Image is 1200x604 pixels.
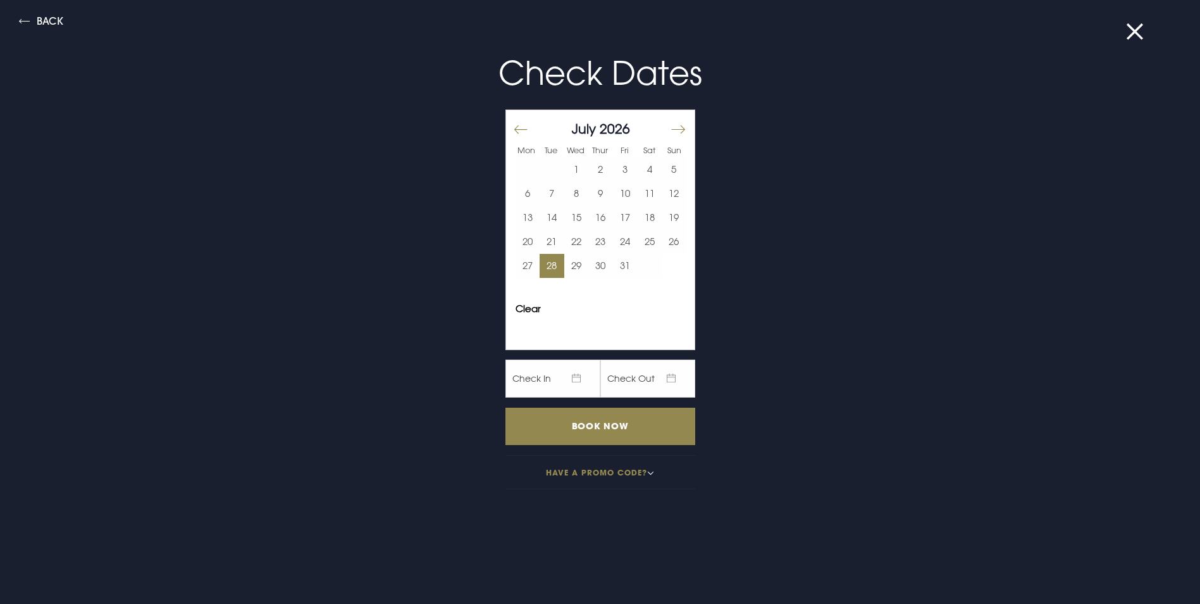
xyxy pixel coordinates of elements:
td: Choose Monday, July 27, 2026 as your start date. [516,254,540,278]
span: Check In [505,360,600,398]
td: Choose Wednesday, July 22, 2026 as your start date. [564,230,589,254]
button: 2 [588,158,613,182]
button: 21 [540,230,564,254]
button: 23 [588,230,613,254]
td: Choose Saturday, July 18, 2026 as your start date. [637,206,662,230]
button: 25 [637,230,662,254]
td: Choose Sunday, July 26, 2026 as your start date. [662,230,686,254]
td: Choose Thursday, July 2, 2026 as your start date. [588,158,613,182]
td: Choose Thursday, July 9, 2026 as your start date. [588,182,613,206]
button: 29 [564,254,589,278]
button: 7 [540,182,564,206]
button: 3 [613,158,638,182]
button: 14 [540,206,564,230]
button: 22 [564,230,589,254]
button: 28 [540,254,564,278]
td: Choose Friday, July 3, 2026 as your start date. [613,158,638,182]
td: Choose Sunday, July 12, 2026 as your start date. [662,182,686,206]
td: Choose Saturday, July 4, 2026 as your start date. [637,158,662,182]
td: Choose Sunday, July 5, 2026 as your start date. [662,158,686,182]
button: 16 [588,206,613,230]
button: 13 [516,206,540,230]
td: Choose Tuesday, July 28, 2026 as your start date. [540,254,564,278]
td: Choose Thursday, July 23, 2026 as your start date. [588,230,613,254]
button: 18 [637,206,662,230]
td: Choose Saturday, July 25, 2026 as your start date. [637,230,662,254]
button: 11 [637,182,662,206]
input: Book Now [505,408,695,445]
button: Have a promo code? [505,455,695,489]
span: 2026 [600,120,630,137]
span: Check Out [600,360,695,398]
button: 31 [613,254,638,278]
button: 1 [564,158,589,182]
button: 6 [516,182,540,206]
span: July [572,120,596,137]
button: 30 [588,254,613,278]
td: Choose Friday, July 24, 2026 as your start date. [613,230,638,254]
p: Check Dates [299,49,901,98]
td: Choose Friday, July 31, 2026 as your start date. [613,254,638,278]
button: Move backward to switch to the previous month. [513,116,528,143]
td: Choose Wednesday, July 15, 2026 as your start date. [564,206,589,230]
button: 27 [516,254,540,278]
td: Choose Wednesday, July 29, 2026 as your start date. [564,254,589,278]
td: Choose Saturday, July 11, 2026 as your start date. [637,182,662,206]
button: Back [19,16,63,30]
button: 4 [637,158,662,182]
td: Choose Tuesday, July 21, 2026 as your start date. [540,230,564,254]
td: Choose Thursday, July 30, 2026 as your start date. [588,254,613,278]
button: Clear [516,304,541,313]
td: Choose Sunday, July 19, 2026 as your start date. [662,206,686,230]
button: Move forward to switch to the next month. [670,116,685,143]
button: 26 [662,230,686,254]
button: 12 [662,182,686,206]
td: Choose Wednesday, July 1, 2026 as your start date. [564,158,589,182]
button: 20 [516,230,540,254]
button: 19 [662,206,686,230]
td: Choose Monday, July 13, 2026 as your start date. [516,206,540,230]
button: 24 [613,230,638,254]
button: 9 [588,182,613,206]
td: Choose Monday, July 20, 2026 as your start date. [516,230,540,254]
button: 10 [613,182,638,206]
td: Choose Wednesday, July 8, 2026 as your start date. [564,182,589,206]
td: Choose Friday, July 10, 2026 as your start date. [613,182,638,206]
td: Choose Tuesday, July 14, 2026 as your start date. [540,206,564,230]
td: Choose Friday, July 17, 2026 as your start date. [613,206,638,230]
td: Choose Tuesday, July 7, 2026 as your start date. [540,182,564,206]
td: Choose Monday, July 6, 2026 as your start date. [516,182,540,206]
button: 17 [613,206,638,230]
button: 8 [564,182,589,206]
button: 15 [564,206,589,230]
td: Choose Thursday, July 16, 2026 as your start date. [588,206,613,230]
button: 5 [662,158,686,182]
